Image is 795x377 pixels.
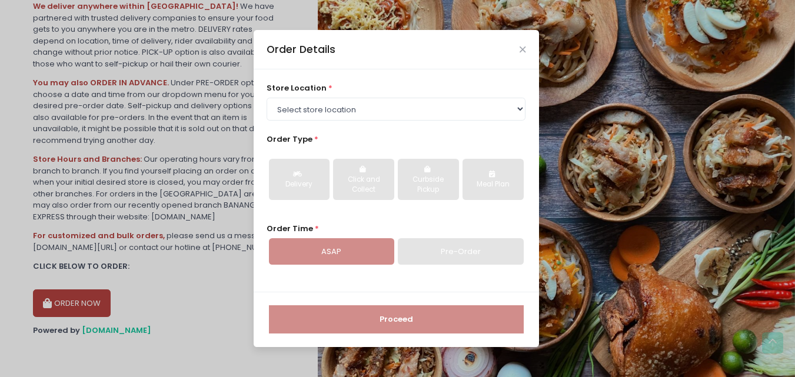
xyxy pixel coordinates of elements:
div: Order Details [267,42,335,57]
div: Delivery [277,179,321,190]
button: Curbside Pickup [398,159,458,200]
div: Curbside Pickup [406,175,450,195]
button: Meal Plan [463,159,523,200]
button: Proceed [269,305,524,333]
button: Click and Collect [333,159,394,200]
button: Delivery [269,159,330,200]
div: Meal Plan [471,179,515,190]
span: Order Time [267,223,313,234]
span: store location [267,82,327,94]
span: Order Type [267,134,312,145]
button: Close [520,46,525,52]
div: Click and Collect [341,175,385,195]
